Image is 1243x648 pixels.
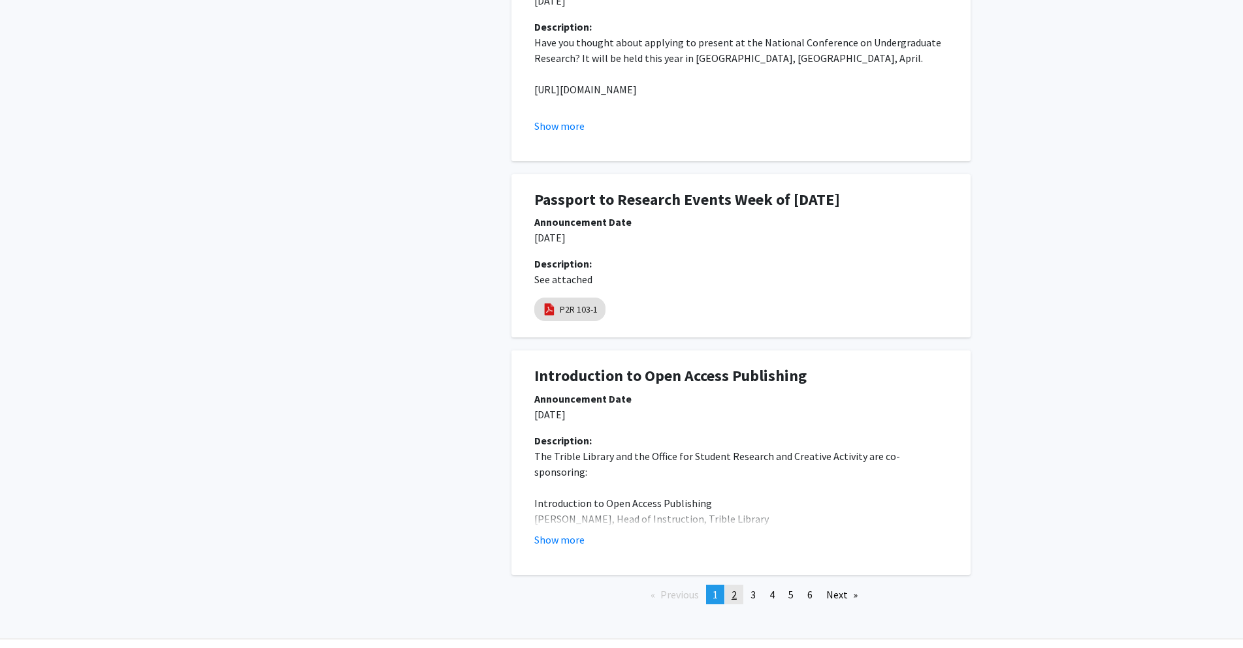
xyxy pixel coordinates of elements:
ul: Pagination [511,585,971,604]
div: Description: [534,433,948,448]
span: 3 [751,588,756,601]
h1: Introduction to Open Access Publishing [534,367,948,386]
p: See attached [534,271,948,287]
p: [URL][DOMAIN_NAME] [534,82,948,97]
p: [PERSON_NAME], Head of Instruction, Trible Library [534,511,948,527]
div: Announcement Date [534,391,948,407]
span: Previous [660,588,699,601]
div: Description: [534,19,948,35]
p: The Trible Library and the Office for Student Research and Creative Activity are co-sponsoring: [534,448,948,480]
img: pdf_icon.png [542,302,557,316]
span: 6 [807,588,813,601]
button: Show more [534,118,585,134]
a: P2R 103-1 [560,303,598,316]
p: Introduction to Open Access Publishing [534,495,948,511]
span: 5 [788,588,794,601]
p: [DATE] [534,230,948,245]
div: Description: [534,256,948,271]
p: [DATE] [534,407,948,422]
div: Announcement Date [534,214,948,230]
span: 2 [732,588,737,601]
p: Have you thought about applying to present at the National Conference on Undergraduate Research? ... [534,35,948,66]
button: Show more [534,532,585,548]
span: 4 [769,588,775,601]
iframe: Chat [10,589,56,638]
a: Next page [820,585,864,604]
span: 1 [713,588,718,601]
h1: Passport to Research Events Week of [DATE] [534,191,948,209]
